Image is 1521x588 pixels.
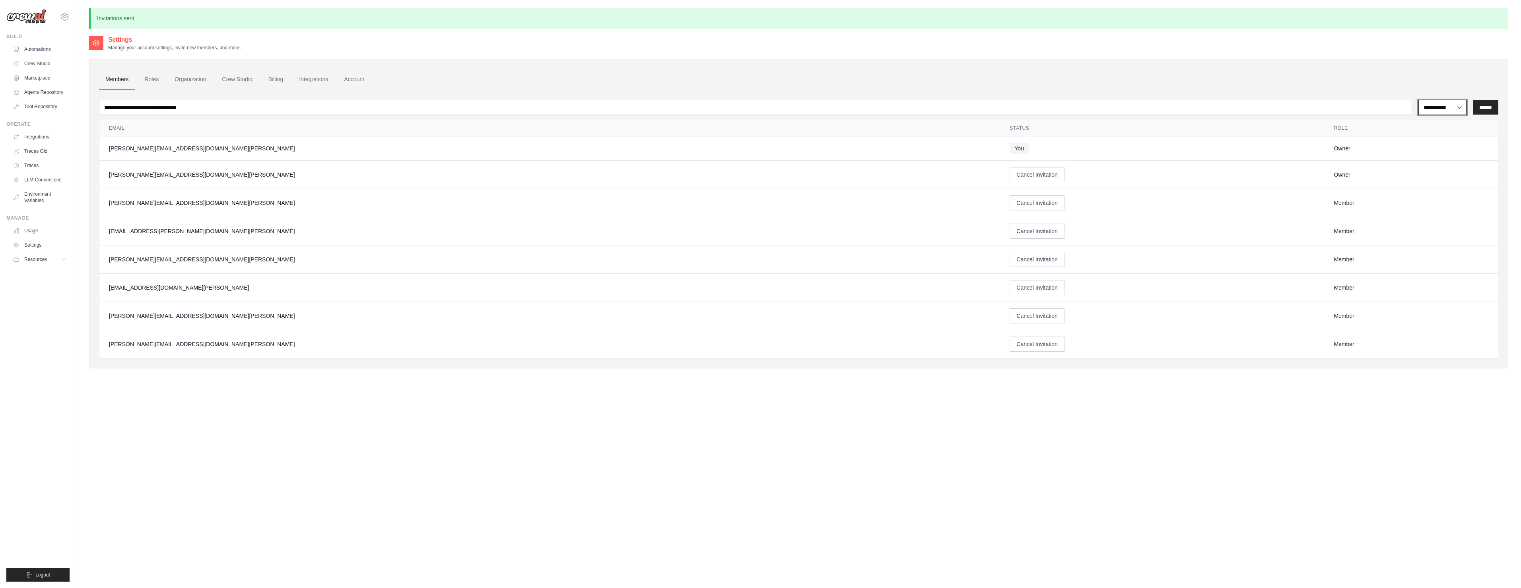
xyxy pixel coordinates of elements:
[6,33,70,40] div: Build
[1010,195,1065,210] button: Cancel Invitation
[138,69,165,90] a: Roles
[1334,227,1488,235] div: Member
[35,572,50,578] span: Logout
[1334,340,1488,348] div: Member
[216,69,259,90] a: Crew Studio
[338,69,371,90] a: Account
[168,69,212,90] a: Organization
[109,171,991,179] div: [PERSON_NAME][EMAIL_ADDRESS][DOMAIN_NAME][PERSON_NAME]
[99,120,1000,136] th: Email
[10,253,70,266] button: Resources
[10,130,70,143] a: Integrations
[109,199,991,207] div: [PERSON_NAME][EMAIL_ADDRESS][DOMAIN_NAME][PERSON_NAME]
[108,45,241,51] p: Manage your account settings, invite new members, and more.
[24,256,47,263] span: Resources
[10,72,70,84] a: Marketplace
[6,568,70,582] button: Logout
[109,144,991,152] div: [PERSON_NAME][EMAIL_ADDRESS][DOMAIN_NAME][PERSON_NAME]
[1010,252,1065,267] button: Cancel Invitation
[1334,312,1488,320] div: Member
[99,69,135,90] a: Members
[10,100,70,113] a: Tool Repository
[6,215,70,221] div: Manage
[1334,144,1488,152] div: Owner
[10,239,70,251] a: Settings
[1334,199,1488,207] div: Member
[10,159,70,172] a: Traces
[10,173,70,186] a: LLM Connections
[10,145,70,158] a: Traces Old
[109,255,991,263] div: [PERSON_NAME][EMAIL_ADDRESS][DOMAIN_NAME][PERSON_NAME]
[108,35,241,45] h2: Settings
[1010,280,1065,295] button: Cancel Invitation
[109,227,991,235] div: [EMAIL_ADDRESS][PERSON_NAME][DOMAIN_NAME][PERSON_NAME]
[1000,120,1324,136] th: Status
[10,57,70,70] a: Crew Studio
[6,121,70,127] div: Operate
[1334,284,1488,292] div: Member
[1324,120,1498,136] th: Role
[1334,255,1488,263] div: Member
[10,86,70,99] a: Agents Repository
[10,224,70,237] a: Usage
[1010,308,1065,323] button: Cancel Invitation
[10,188,70,207] a: Environment Variables
[10,43,70,56] a: Automations
[1010,224,1065,239] button: Cancel Invitation
[1010,143,1029,154] span: You
[89,8,1508,29] p: Invitations sent
[293,69,334,90] a: Integrations
[1334,171,1488,179] div: Owner
[1010,337,1065,352] button: Cancel Invitation
[262,69,289,90] a: Billing
[1010,167,1065,182] button: Cancel Invitation
[109,284,991,292] div: [EMAIL_ADDRESS][DOMAIN_NAME][PERSON_NAME]
[109,312,991,320] div: [PERSON_NAME][EMAIL_ADDRESS][DOMAIN_NAME][PERSON_NAME]
[6,9,46,24] img: Logo
[109,340,991,348] div: [PERSON_NAME][EMAIL_ADDRESS][DOMAIN_NAME][PERSON_NAME]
